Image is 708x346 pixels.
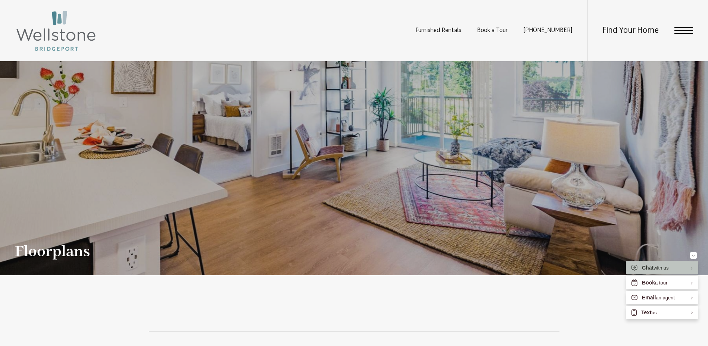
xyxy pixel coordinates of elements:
a: Book a Tour [477,28,508,34]
a: Find Your Home [602,26,659,35]
a: Call us at (253) 400-3144 [523,28,572,34]
span: [PHONE_NUMBER] [523,28,572,34]
a: Furnished Rentals [415,28,461,34]
button: Open Menu [674,27,693,34]
img: Wellstone [15,9,97,52]
h1: Floorplans [15,243,90,260]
